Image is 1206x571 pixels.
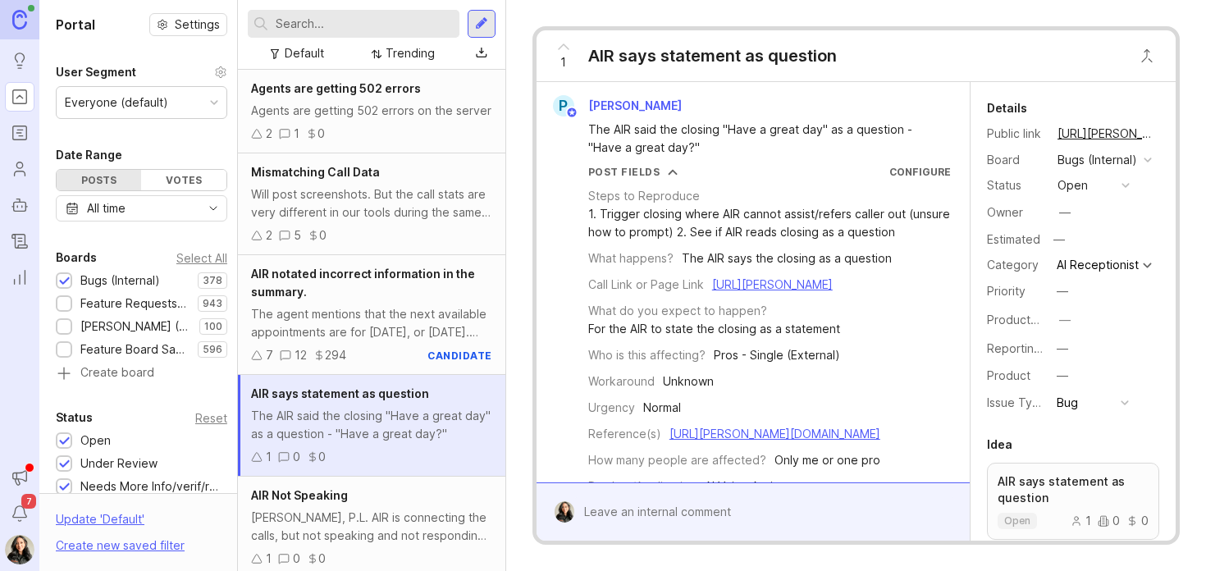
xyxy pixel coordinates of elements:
[251,185,492,222] div: Will post screenshots. But the call stats are very different in our tools during the same time pe...
[319,226,327,244] div: 0
[588,249,674,267] div: What happens?
[200,202,226,215] svg: toggle icon
[204,320,222,333] p: 100
[5,463,34,492] button: Announcements
[5,535,34,564] img: Ysabelle Eugenio
[294,125,299,143] div: 1
[427,349,492,363] div: candidate
[987,203,1044,222] div: Owner
[1057,394,1078,412] div: Bug
[80,295,190,313] div: Feature Requests (Internal)
[195,413,227,423] div: Reset
[80,432,111,450] div: Open
[643,399,681,417] div: Normal
[588,165,678,179] button: Post Fields
[238,255,505,375] a: AIR notated incorrect information in the summary.The agent mentions that the next available appoi...
[5,46,34,75] a: Ideas
[318,448,326,466] div: 0
[5,226,34,256] a: Changelog
[560,53,566,71] span: 1
[5,154,34,184] a: Users
[588,187,700,205] div: Steps to Reproduce
[1058,151,1137,169] div: Bugs (Internal)
[251,165,380,179] span: Mismatching Call Data
[80,317,191,336] div: [PERSON_NAME] (Public)
[588,320,840,338] div: For the AIR to state the closing as a statement
[203,343,222,356] p: 596
[987,435,1012,455] div: Idea
[588,121,937,157] div: The AIR said the closing "Have a great day" as a question - "Have a great day?"
[588,346,706,364] div: Who is this affecting?
[987,176,1044,194] div: Status
[889,166,951,178] a: Configure
[57,170,141,190] div: Posts
[5,263,34,292] a: Reporting
[149,13,227,36] button: Settings
[56,62,136,82] div: User Segment
[251,81,421,95] span: Agents are getting 502 errors
[588,302,767,320] div: What do you expect to happen?
[987,256,1044,274] div: Category
[987,98,1027,118] div: Details
[266,226,272,244] div: 2
[1058,176,1088,194] div: open
[1048,229,1070,250] div: —
[87,199,126,217] div: All time
[238,375,505,477] a: AIR says statement as questionThe AIR said the closing "Have a great day" as a question - "Have a...
[251,102,492,120] div: Agents are getting 502 errors on the server
[1057,367,1068,385] div: —
[588,205,951,241] div: 1. Trigger closing where AIR cannot assist/refers caller out (unsure how to prompt) 2. See if AIR...
[251,386,429,400] span: AIR says statement as question
[5,499,34,528] button: Notifications
[987,368,1030,382] label: Product
[56,15,95,34] h1: Portal
[5,190,34,220] a: Autopilot
[774,451,880,469] div: Only me or one pro
[293,448,300,466] div: 0
[266,550,272,568] div: 1
[588,372,655,391] div: Workaround
[588,98,682,112] span: [PERSON_NAME]
[251,488,348,502] span: AIR Not Speaking
[998,473,1149,506] p: AIR says statement as question
[251,509,492,545] div: [PERSON_NAME], P.L. AIR is connecting the calls, but not speaking and not responding if spoken to.
[1098,515,1120,527] div: 0
[987,341,1075,355] label: Reporting Team
[294,226,301,244] div: 5
[80,340,190,359] div: Feature Board Sandbox [DATE]
[238,153,505,255] a: Mismatching Call DataWill post screenshots. But the call stats are very different in our tools du...
[987,151,1044,169] div: Board
[1059,203,1071,222] div: —
[203,297,222,310] p: 943
[987,234,1040,245] div: Estimated
[386,44,435,62] div: Trending
[266,346,273,364] div: 7
[175,16,220,33] span: Settings
[251,407,492,443] div: The AIR said the closing "Have a great day" as a question - "Have a great day?"
[176,254,227,263] div: Select All
[588,276,704,294] div: Call Link or Page Link
[1057,259,1139,271] div: AI Receptionist
[712,277,833,291] a: [URL][PERSON_NAME]
[80,455,158,473] div: Under Review
[238,70,505,153] a: Agents are getting 502 errorsAgents are getting 502 errors on the server210
[705,477,800,496] div: AI Voice Assistant
[318,550,326,568] div: 0
[1053,123,1159,144] a: [URL][PERSON_NAME]
[588,425,661,443] div: Reference(s)
[987,313,1074,327] label: ProductboardID
[714,346,840,364] div: Pros - Single (External)
[21,494,36,509] span: 7
[987,463,1159,540] a: AIR says statement as questionopen100
[553,95,574,116] div: P
[1004,514,1030,528] p: open
[5,118,34,148] a: Roadmaps
[1057,340,1068,358] div: —
[141,170,226,190] div: Votes
[987,284,1026,298] label: Priority
[565,107,578,119] img: member badge
[12,10,27,29] img: Canny Home
[588,44,837,67] div: AIR says statement as question
[1126,515,1149,527] div: 0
